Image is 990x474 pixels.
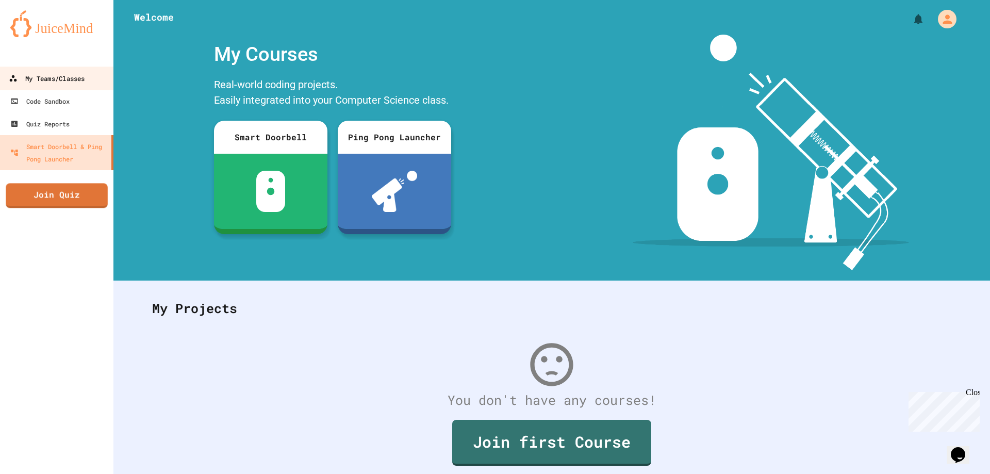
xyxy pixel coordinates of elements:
div: Real-world coding projects. Easily integrated into your Computer Science class. [209,74,456,113]
div: Quiz Reports [10,118,70,130]
a: Join first Course [452,420,651,466]
div: My Projects [142,288,962,329]
img: banner-image-my-projects.png [633,35,909,270]
div: Chat with us now!Close [4,4,71,66]
div: Code Sandbox [10,95,70,107]
img: logo-orange.svg [10,10,103,37]
div: Smart Doorbell [214,121,327,154]
iframe: chat widget [947,433,980,464]
img: sdb-white.svg [256,171,286,212]
img: ppl-with-ball.png [372,171,418,212]
div: My Courses [209,35,456,74]
a: Join Quiz [6,183,108,208]
div: Smart Doorbell & Ping Pong Launcher [10,140,107,165]
iframe: chat widget [904,388,980,432]
div: My Teams/Classes [9,72,85,85]
div: My Account [927,7,959,31]
div: My Notifications [893,10,927,28]
div: You don't have any courses! [142,390,962,410]
div: Ping Pong Launcher [338,121,451,154]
